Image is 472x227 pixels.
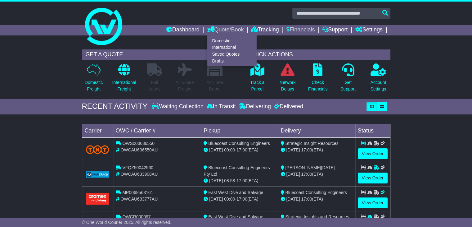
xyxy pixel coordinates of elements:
a: Track aParcel [250,63,265,96]
div: RECENT ACTIVITY - [82,102,152,111]
p: Domestic Freight [85,79,103,92]
a: GetSupport [340,63,356,96]
img: GetCarrierServiceLogo [86,171,109,178]
a: NetworkDelays [279,63,296,96]
span: Strategic Insights and Resources [285,214,349,219]
a: Quote/Book [207,25,244,35]
span: OWCAU633777AU [120,197,158,202]
p: Account Settings [371,79,386,92]
span: East West Dive and Salvage [208,214,263,219]
span: 17:00 [236,147,247,152]
td: Delivery [278,124,355,137]
p: Get Support [340,79,356,92]
td: Carrier [82,124,113,137]
div: (ETA) [281,147,352,153]
td: OWC / Carrier # [113,124,201,137]
span: [DATE] [209,178,223,183]
p: Check Financials [308,79,328,92]
a: Drafts [207,58,256,64]
span: [PERSON_NAME][DATE] [285,165,335,170]
a: Tracking [251,25,279,35]
div: In Transit [205,103,237,110]
span: 09:00 [224,197,235,202]
span: VFQZ50042560 [122,165,153,170]
img: Aramex.png [86,193,109,204]
p: Air & Sea Freight [175,79,194,92]
p: Track a Parcel [250,79,264,92]
p: Network Delays [280,79,295,92]
span: [DATE] [286,172,300,177]
p: Full Loads [147,79,162,92]
span: 09:00 [224,147,235,152]
span: 17:00 [301,197,312,202]
span: Bluecoast Consulting Engineers [285,190,347,195]
a: Settings [355,25,383,35]
span: 08:58 [224,178,235,183]
a: Support [322,25,348,35]
div: Quote/Book [207,35,257,66]
div: (ETA) [281,171,352,178]
p: International Freight [112,79,136,92]
td: Status [355,124,390,137]
a: CheckFinancials [308,63,328,96]
p: Air / Sea Depot [206,79,223,92]
a: View Order [358,197,388,208]
span: Bluecoast Consulting Engineers [208,141,270,146]
span: [DATE] [209,147,223,152]
a: AccountSettings [370,63,387,96]
div: - (ETA) [204,178,275,184]
span: OWCAU636550AU [120,147,158,152]
span: Bluecoast Consulting Engineers Pty Ltd [204,165,270,177]
span: MP0068563161 [122,190,153,195]
span: 17:00 [301,147,312,152]
span: 17:00 [236,197,247,202]
div: Delivering [237,103,272,110]
span: [DATE] [209,197,223,202]
span: OWCAU633908AU [120,172,158,177]
a: International [207,44,256,51]
a: DomesticFreight [84,63,103,96]
div: Delivered [272,103,303,110]
div: Waiting Collection [152,103,205,110]
div: (ETA) [281,196,352,202]
a: Saved Quotes [207,51,256,58]
a: Financials [286,25,315,35]
span: Strategic Insight Resources [285,141,338,146]
a: Dashboard [166,25,200,35]
img: TNT_Domestic.png [86,145,109,154]
a: Domestic [207,37,256,44]
a: View Order [358,173,388,183]
div: QUICK ACTIONS [245,49,390,60]
span: [DATE] [286,147,300,152]
span: © One World Courier 2025. All rights reserved. [82,220,172,225]
div: GET A QUOTE [82,49,227,60]
a: View Order [358,148,388,159]
span: OWS000636550 [122,141,155,146]
span: 17:00 [236,178,247,183]
div: - (ETA) [204,147,275,153]
span: 17:00 [301,172,312,177]
span: East West Dive and Salvage [208,190,263,195]
td: Pickup [201,124,278,137]
span: OWCR000097 [122,214,151,219]
span: [DATE] [286,197,300,202]
div: - (ETA) [204,196,275,202]
a: InternationalFreight [112,63,136,96]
